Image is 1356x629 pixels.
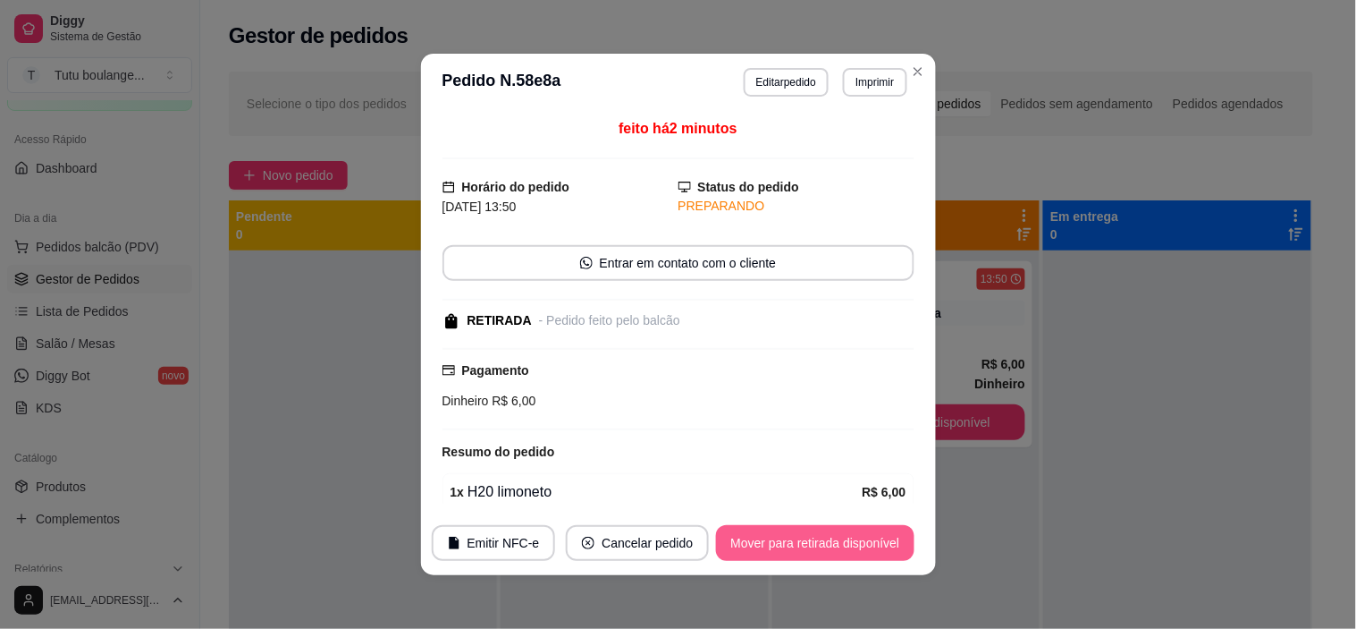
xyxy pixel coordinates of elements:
strong: Resumo do pedido [442,445,555,459]
button: Close [904,57,932,86]
span: close-circle [582,537,594,549]
span: calendar [442,181,455,193]
span: Dinheiro [442,394,489,408]
span: R$ 6,00 [489,394,536,408]
button: fileEmitir NFC-e [432,525,556,561]
div: H20 limoneto [451,481,863,503]
h3: Pedido N. 58e8a [442,68,561,97]
button: whats-appEntrar em contato com o cliente [442,245,914,281]
button: Imprimir [843,68,906,97]
button: Mover para retirada disponível [716,525,914,561]
span: desktop [678,181,691,193]
strong: Horário do pedido [462,180,570,194]
span: credit-card [442,364,455,377]
div: PREPARANDO [678,197,914,216]
span: whats-app [580,257,593,269]
button: Editarpedido [744,68,829,97]
strong: 1 x [451,485,465,499]
span: feito há 2 minutos [619,121,737,136]
strong: Status do pedido [698,180,800,194]
strong: Pagamento [462,363,529,378]
strong: R$ 6,00 [862,485,905,499]
button: close-circleCancelar pedido [566,525,709,561]
span: [DATE] 13:50 [442,200,517,214]
span: file [448,537,460,549]
div: RETIRADA [467,311,532,330]
div: - Pedido feito pelo balcão [539,311,680,330]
